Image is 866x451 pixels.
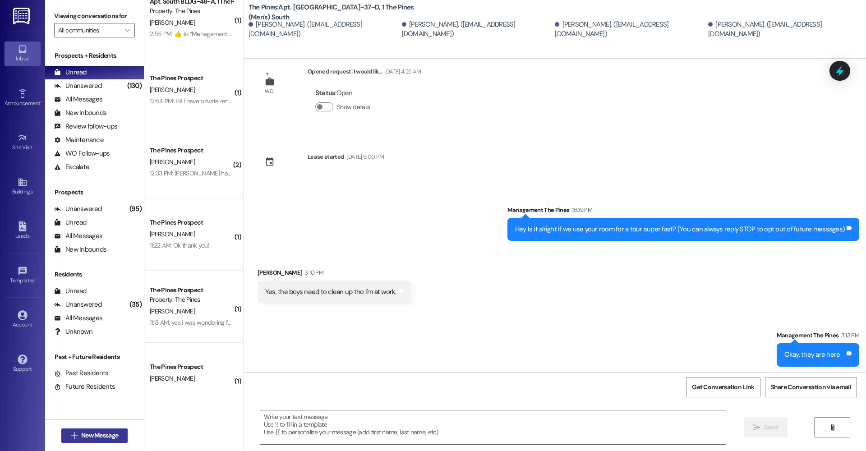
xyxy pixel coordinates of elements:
[771,382,851,392] span: Share Conversation via email
[150,295,233,304] div: Property: The Pines
[5,263,41,288] a: Templates •
[744,417,788,437] button: Send
[784,350,840,359] div: Okay, they are here
[5,130,41,155] a: Site Visit •
[515,225,845,234] div: Hey Is it alright if we use your room for a tour super fast? (You can always reply STOP to opt ou...
[150,285,233,295] div: The Pines Prospect
[54,218,87,227] div: Unread
[150,6,233,16] div: Property: The Pines
[337,102,370,112] label: Show details
[81,431,118,440] span: New Message
[54,95,102,104] div: All Messages
[708,20,859,39] div: [PERSON_NAME]. ([EMAIL_ADDRESS][DOMAIN_NAME])
[5,175,41,199] a: Buildings
[150,362,233,372] div: The Pines Prospect
[302,268,323,277] div: 3:10 PM
[32,143,34,149] span: •
[308,152,345,161] div: Lease started
[54,162,89,172] div: Escalate
[686,377,760,397] button: Get Conversation Link
[71,432,78,439] i: 
[315,86,374,100] div: : Open
[54,382,115,391] div: Future Residents
[54,122,117,131] div: Review follow-ups
[555,20,706,39] div: [PERSON_NAME]. ([EMAIL_ADDRESS][DOMAIN_NAME])
[45,188,144,197] div: Prospects
[5,41,41,66] a: Inbox
[150,241,209,249] div: 11:22 AM: Ok thank you!
[54,108,106,118] div: New Inbounds
[258,268,411,281] div: [PERSON_NAME]
[150,307,195,315] span: [PERSON_NAME]
[692,382,754,392] span: Get Conversation Link
[125,79,144,93] div: (130)
[54,81,102,91] div: Unanswered
[249,3,429,22] b: The Pines: Apt. [GEOGRAPHIC_DATA]~37~D, 1 The Pines (Men's) South
[45,51,144,60] div: Prospects + Residents
[249,20,400,39] div: [PERSON_NAME]. ([EMAIL_ADDRESS][DOMAIN_NAME])
[54,9,135,23] label: Viewing conversations for
[150,18,195,27] span: [PERSON_NAME]
[150,318,297,327] div: 11:13 AM: yes i was wondering for the rest of the semester
[308,67,421,79] div: Opened request: I would lik...
[150,158,195,166] span: [PERSON_NAME]
[45,352,144,362] div: Past + Future Residents
[54,327,92,336] div: Unknown
[54,245,106,254] div: New Inbounds
[829,424,836,431] i: 
[54,286,87,296] div: Unread
[127,202,144,216] div: (95)
[61,428,128,443] button: New Message
[54,204,102,214] div: Unanswered
[753,424,760,431] i: 
[150,97,712,105] div: 12:54 PM: Hi! I have private renters insurances, and so I don't need to be paying for insurance t...
[839,331,859,340] div: 3:13 PM
[764,423,778,432] span: Send
[150,74,233,83] div: The Pines Prospect
[777,331,859,343] div: Management The Pines
[382,67,421,76] div: [DATE] 4:25 AM
[315,88,336,97] b: Status
[150,146,233,155] div: The Pines Prospect
[45,270,144,279] div: Residents
[150,218,233,227] div: The Pines Prospect
[150,169,419,177] div: 12:33 PM: [PERSON_NAME] has decided to sign a lease at another complex. Thank you for reaching out.
[344,152,384,161] div: [DATE] 6:00 PM
[570,205,592,215] div: 3:09 PM
[150,230,195,238] span: [PERSON_NAME]
[54,313,102,323] div: All Messages
[265,87,273,96] div: WO
[54,68,87,77] div: Unread
[150,386,297,394] div: 11:13 AM: yes i was wondering for the rest of the semester
[265,287,396,297] div: Yes, the boys need to clean up tho I'm at work.
[150,30,465,38] div: 2:55 PM: ​👍​ to “ Management The Pines (The Pines): Hey guys, we will be shutting off the water f...
[5,219,41,243] a: Leads
[150,374,195,382] span: [PERSON_NAME]
[150,86,195,94] span: [PERSON_NAME]
[58,23,120,37] input: All communities
[54,368,109,378] div: Past Residents
[5,352,41,376] a: Support
[54,231,102,241] div: All Messages
[54,149,110,158] div: WO Follow-ups
[125,27,130,34] i: 
[35,276,36,282] span: •
[40,99,41,105] span: •
[127,298,144,312] div: (35)
[402,20,553,39] div: [PERSON_NAME]. ([EMAIL_ADDRESS][DOMAIN_NAME])
[54,135,104,145] div: Maintenance
[5,308,41,332] a: Account
[13,8,32,24] img: ResiDesk Logo
[54,300,102,309] div: Unanswered
[765,377,857,397] button: Share Conversation via email
[507,205,860,218] div: Management The Pines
